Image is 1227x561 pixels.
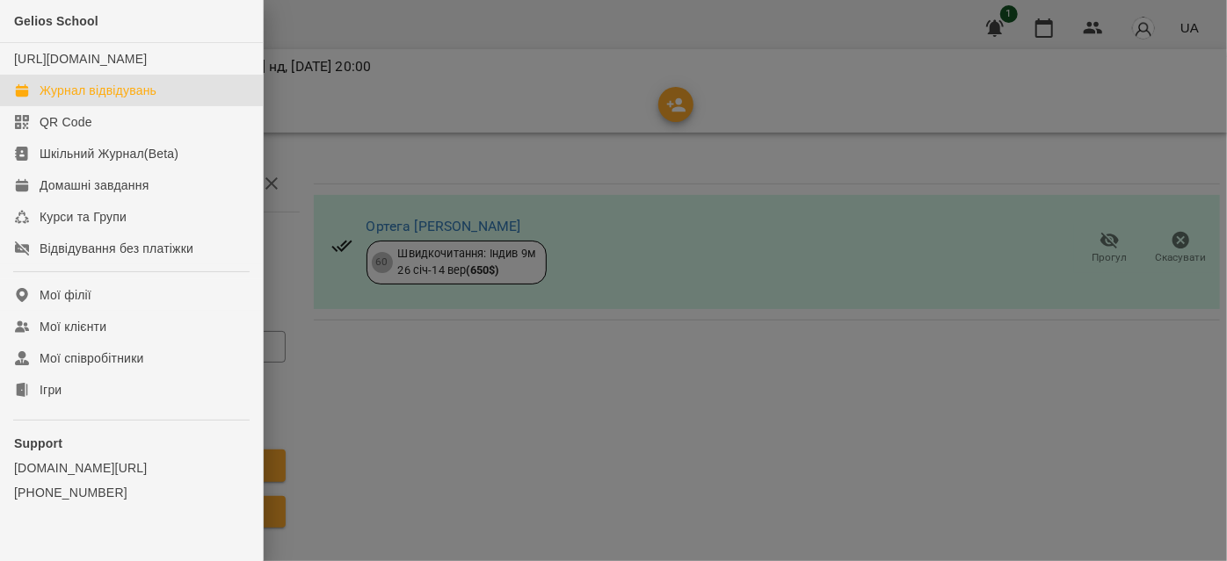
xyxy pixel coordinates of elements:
div: Шкільний Журнал(Beta) [40,145,178,162]
a: [DOMAIN_NAME][URL] [14,459,249,477]
div: Мої співробітники [40,349,144,367]
a: [URL][DOMAIN_NAME] [14,52,147,66]
div: Курси та Групи [40,208,127,226]
div: Відвідування без платіжки [40,240,193,257]
div: Мої клієнти [40,318,106,335]
div: Ігри [40,381,62,399]
p: Support [14,435,249,452]
div: Домашні завдання [40,176,149,194]
a: [PHONE_NUMBER] [14,484,249,501]
div: Мої філії [40,286,91,304]
div: Журнал відвідувань [40,82,156,99]
div: QR Code [40,113,92,131]
span: Gelios School [14,14,98,28]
